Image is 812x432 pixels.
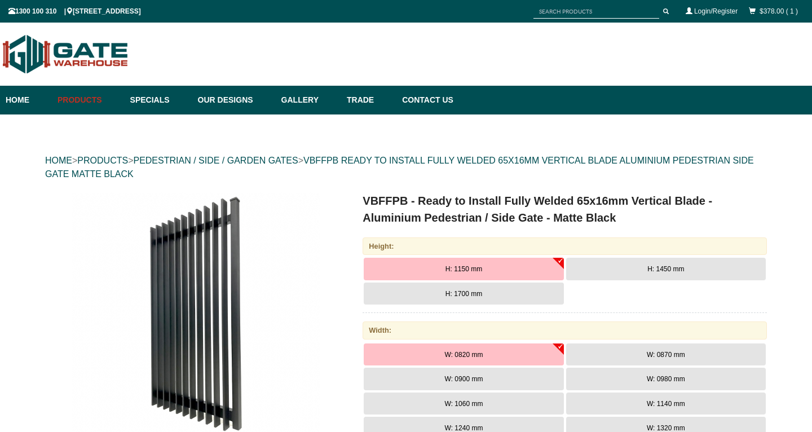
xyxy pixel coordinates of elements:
button: W: 1060 mm [364,393,563,415]
h1: VBFFPB - Ready to Install Fully Welded 65x16mm Vertical Blade - Aluminium Pedestrian / Side Gate ... [363,192,767,226]
span: H: 1450 mm [647,265,684,273]
span: W: 1320 mm [647,424,685,432]
span: 1300 100 310 | [STREET_ADDRESS] [8,7,141,15]
button: W: 0900 mm [364,368,563,390]
span: W: 0870 mm [647,351,685,359]
div: > > > [45,143,767,192]
a: Gallery [276,86,341,114]
span: H: 1150 mm [445,265,482,273]
a: Trade [341,86,396,114]
span: W: 1240 mm [445,424,483,432]
a: Specials [125,86,192,114]
a: Login/Register [694,7,738,15]
span: H: 1700 mm [445,290,482,298]
a: $378.00 ( 1 ) [760,7,798,15]
button: W: 0870 mm [566,343,766,366]
a: Products [52,86,125,114]
span: W: 0820 mm [445,351,483,359]
button: W: 0820 mm [364,343,563,366]
span: W: 1140 mm [647,400,685,408]
button: W: 0980 mm [566,368,766,390]
a: PRODUCTS [77,156,128,165]
button: H: 1150 mm [364,258,563,280]
input: SEARCH PRODUCTS [533,5,659,19]
a: Our Designs [192,86,276,114]
a: Home [6,86,52,114]
span: W: 1060 mm [445,400,483,408]
div: Height: [363,237,767,255]
button: H: 1700 mm [364,283,563,305]
button: H: 1450 mm [566,258,766,280]
button: W: 1140 mm [566,393,766,415]
a: HOME [45,156,72,165]
div: Width: [363,321,767,339]
a: VBFFPB READY TO INSTALL FULLY WELDED 65X16MM VERTICAL BLADE ALUMINIUM PEDESTRIAN SIDE GATE MATTE ... [45,156,754,179]
a: Contact Us [396,86,453,114]
span: W: 0900 mm [445,375,483,383]
a: PEDESTRIAN / SIDE / GARDEN GATES [133,156,298,165]
span: W: 0980 mm [647,375,685,383]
